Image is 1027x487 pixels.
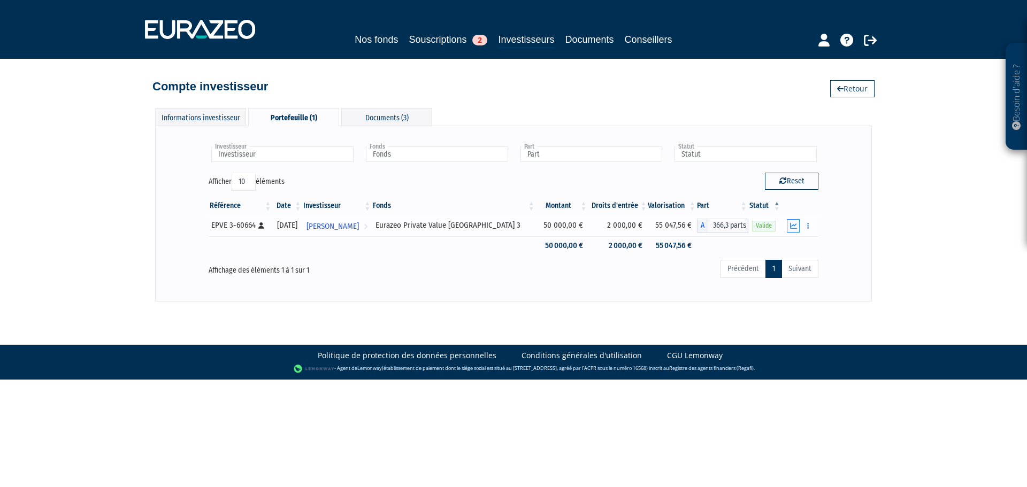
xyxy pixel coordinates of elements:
[648,197,696,215] th: Valorisation: activer pour trier la colonne par ordre croissant
[648,236,696,255] td: 55 047,56 €
[667,350,723,361] a: CGU Lemonway
[752,221,776,231] span: Valide
[355,32,398,47] a: Nos fonds
[318,350,496,361] a: Politique de protection des données personnelles
[272,197,302,215] th: Date: activer pour trier la colonne par ordre croissant
[302,215,372,236] a: [PERSON_NAME]
[565,32,614,47] a: Documents
[11,364,1016,374] div: - Agent de (établissement de paiement dont le siège social est situé au [STREET_ADDRESS], agréé p...
[306,217,359,236] span: [PERSON_NAME]
[588,215,648,236] td: 2 000,00 €
[409,32,487,47] a: Souscriptions2
[697,197,748,215] th: Part: activer pour trier la colonne par ordre croissant
[697,219,748,233] div: A - Eurazeo Private Value Europe 3
[152,80,268,93] h4: Compte investisseur
[536,236,588,255] td: 50 000,00 €
[357,365,382,372] a: Lemonway
[375,220,532,231] div: Eurazeo Private Value [GEOGRAPHIC_DATA] 3
[209,259,454,276] div: Affichage des éléments 1 à 1 sur 1
[155,108,246,126] div: Informations investisseur
[669,365,754,372] a: Registre des agents financiers (Regafi)
[372,197,535,215] th: Fonds: activer pour trier la colonne par ordre croissant
[708,219,748,233] span: 366,3 parts
[498,32,554,49] a: Investisseurs
[588,197,648,215] th: Droits d'entrée: activer pour trier la colonne par ordre croissant
[258,222,264,229] i: [Français] Personne physique
[536,215,588,236] td: 50 000,00 €
[748,197,781,215] th: Statut : activer pour trier la colonne par ordre d&eacute;croissant
[341,108,432,126] div: Documents (3)
[1010,49,1023,145] p: Besoin d'aide ?
[145,20,255,39] img: 1732889491-logotype_eurazeo_blanc_rvb.png
[294,364,335,374] img: logo-lemonway.png
[209,173,285,191] label: Afficher éléments
[364,217,367,236] i: Voir l'investisseur
[765,173,818,190] button: Reset
[648,215,696,236] td: 55 047,56 €
[536,197,588,215] th: Montant: activer pour trier la colonne par ordre croissant
[209,197,272,215] th: Référence : activer pour trier la colonne par ordre croissant
[248,108,339,126] div: Portefeuille (1)
[765,260,782,278] a: 1
[625,32,672,47] a: Conseillers
[830,80,875,97] a: Retour
[472,35,487,45] span: 2
[302,197,372,215] th: Investisseur: activer pour trier la colonne par ordre croissant
[697,219,708,233] span: A
[276,220,298,231] div: [DATE]
[522,350,642,361] a: Conditions générales d'utilisation
[588,236,648,255] td: 2 000,00 €
[232,173,256,191] select: Afficheréléments
[211,220,269,231] div: EPVE 3-60664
